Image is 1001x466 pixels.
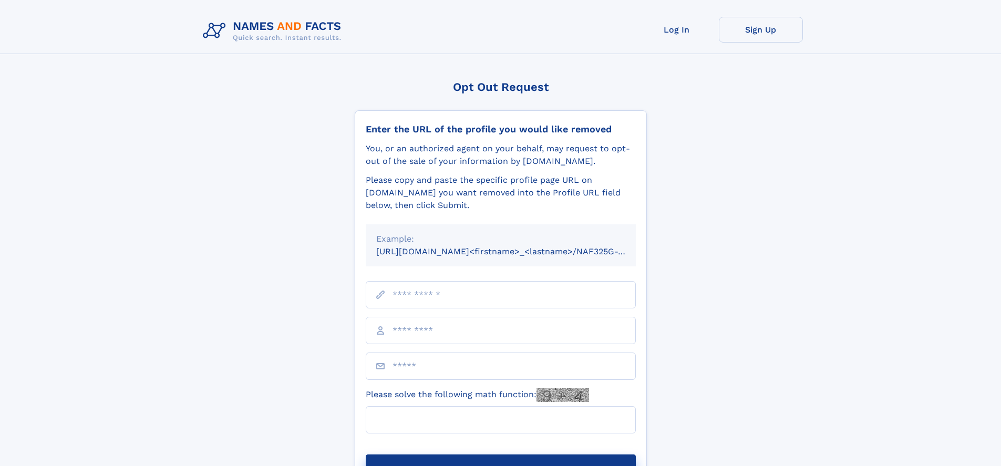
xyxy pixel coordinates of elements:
[376,233,625,245] div: Example:
[635,17,719,43] a: Log In
[376,246,656,256] small: [URL][DOMAIN_NAME]<firstname>_<lastname>/NAF325G-xxxxxxxx
[719,17,803,43] a: Sign Up
[355,80,647,94] div: Opt Out Request
[366,142,636,168] div: You, or an authorized agent on your behalf, may request to opt-out of the sale of your informatio...
[366,174,636,212] div: Please copy and paste the specific profile page URL on [DOMAIN_NAME] you want removed into the Pr...
[366,388,589,402] label: Please solve the following math function:
[199,17,350,45] img: Logo Names and Facts
[366,123,636,135] div: Enter the URL of the profile you would like removed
